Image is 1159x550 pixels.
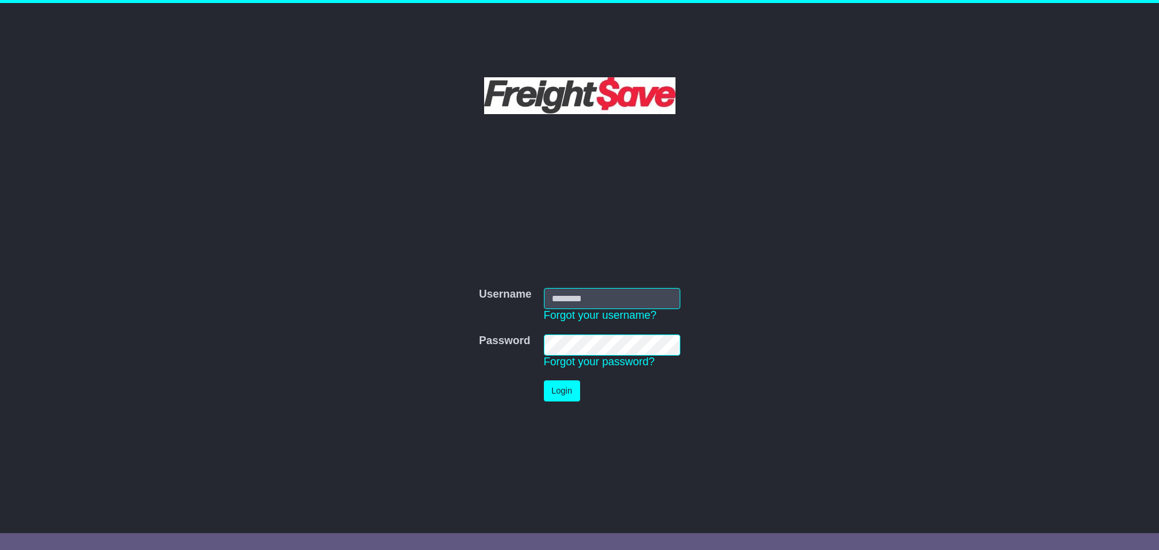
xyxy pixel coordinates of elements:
a: Forgot your password? [544,356,655,368]
img: Freight Save [484,77,675,114]
label: Username [479,288,531,301]
label: Password [479,334,530,348]
a: Forgot your username? [544,309,657,321]
button: Login [544,380,580,401]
